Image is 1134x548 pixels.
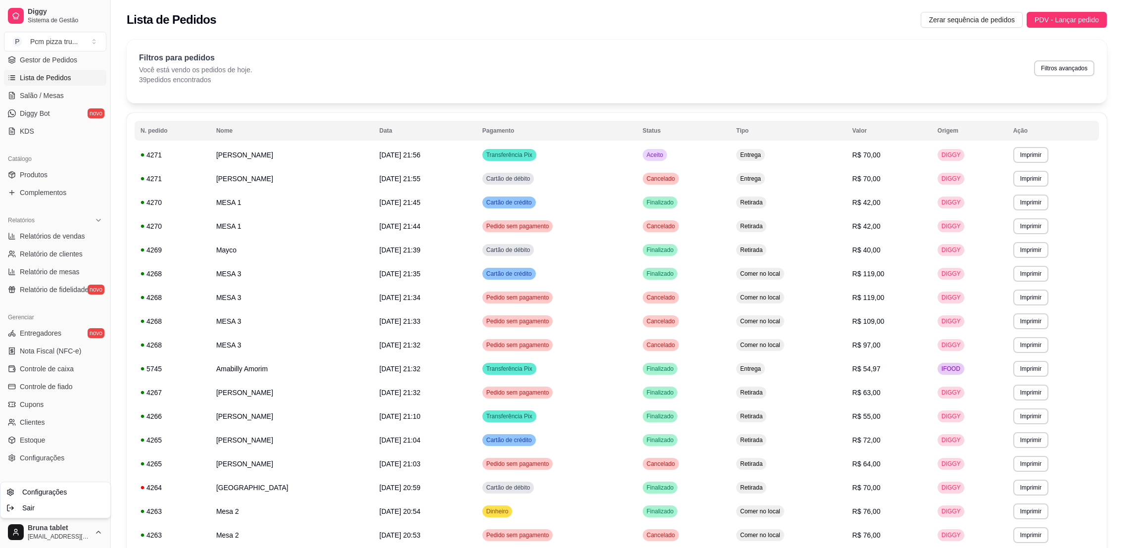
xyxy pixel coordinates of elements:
[852,436,881,444] span: R$ 72,00
[12,37,22,47] span: P
[20,435,45,445] span: Estoque
[738,436,764,444] span: Retirada
[645,460,677,468] span: Cancelado
[484,246,532,254] span: Cartão de débito
[484,460,551,468] span: Pedido sem pagamento
[645,436,676,444] span: Finalizado
[484,270,534,278] span: Cartão de crédito
[1013,266,1048,282] button: Imprimir
[379,365,421,373] span: [DATE] 21:32
[141,459,204,469] div: 4265
[852,175,881,183] span: R$ 70,00
[379,531,421,539] span: [DATE] 20:53
[210,167,374,191] td: [PERSON_NAME]
[379,507,421,515] span: [DATE] 20:54
[210,452,374,476] td: [PERSON_NAME]
[20,73,71,83] span: Lista de Pedidos
[940,246,963,254] span: DIGGY
[940,317,963,325] span: DIGGY
[20,267,80,277] span: Relatório de mesas
[141,483,204,493] div: 4264
[28,7,102,16] span: Diggy
[645,294,677,301] span: Cancelado
[645,531,677,539] span: Cancelado
[141,364,204,374] div: 5745
[141,174,204,184] div: 4271
[379,436,421,444] span: [DATE] 21:04
[738,365,763,373] span: Entrega
[379,317,421,325] span: [DATE] 21:33
[379,460,421,468] span: [DATE] 21:03
[484,341,551,349] span: Pedido sem pagamento
[484,151,534,159] span: Transferência Pix
[1013,147,1048,163] button: Imprimir
[484,175,532,183] span: Cartão de débito
[141,221,204,231] div: 4270
[645,270,676,278] span: Finalizado
[738,294,782,301] span: Comer no local
[1034,60,1094,76] button: Filtros avançados
[139,52,252,64] p: Filtros para pedidos
[141,198,204,207] div: 4270
[484,531,551,539] span: Pedido sem pagamento
[1013,456,1048,472] button: Imprimir
[1013,337,1048,353] button: Imprimir
[940,199,963,206] span: DIGGY
[20,417,45,427] span: Clientes
[141,150,204,160] div: 4271
[1013,290,1048,305] button: Imprimir
[738,389,764,397] span: Retirada
[852,365,881,373] span: R$ 54,97
[645,199,676,206] span: Finalizado
[645,507,676,515] span: Finalizado
[210,476,374,499] td: [GEOGRAPHIC_DATA]
[1013,503,1048,519] button: Imprimir
[141,316,204,326] div: 4268
[645,151,665,159] span: Aceito
[645,412,676,420] span: Finalizado
[852,484,881,492] span: R$ 70,00
[940,365,962,373] span: IFOOD
[20,170,47,180] span: Produtos
[20,91,64,100] span: Salão / Mesas
[929,14,1015,25] span: Zerar sequência de pedidos
[940,270,963,278] span: DIGGY
[940,531,963,539] span: DIGGY
[210,357,374,381] td: Amabilly Amorim
[940,175,963,183] span: DIGGY
[476,121,637,141] th: Pagamento
[1007,121,1099,141] th: Ação
[738,270,782,278] span: Comer no local
[210,499,374,523] td: Mesa 2
[4,309,106,325] div: Gerenciar
[484,436,534,444] span: Cartão de crédito
[379,341,421,349] span: [DATE] 21:32
[484,484,532,492] span: Cartão de débito
[141,435,204,445] div: 4265
[1013,408,1048,424] button: Imprimir
[940,222,963,230] span: DIGGY
[1013,313,1048,329] button: Imprimir
[847,121,932,141] th: Valor
[484,222,551,230] span: Pedido sem pagamento
[1013,432,1048,448] button: Imprimir
[28,524,91,533] span: Bruna tablet
[738,412,764,420] span: Retirada
[940,484,963,492] span: DIGGY
[852,246,881,254] span: R$ 40,00
[738,151,763,159] span: Entrega
[141,411,204,421] div: 4266
[940,436,963,444] span: DIGGY
[210,143,374,167] td: [PERSON_NAME]
[374,121,476,141] th: Data
[20,364,74,374] span: Controle de caixa
[8,216,35,224] span: Relatórios
[141,245,204,255] div: 4269
[484,365,534,373] span: Transferência Pix
[940,412,963,420] span: DIGGY
[645,389,676,397] span: Finalizado
[20,188,66,198] span: Complementos
[940,460,963,468] span: DIGGY
[20,399,44,409] span: Cupons
[940,294,963,301] span: DIGGY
